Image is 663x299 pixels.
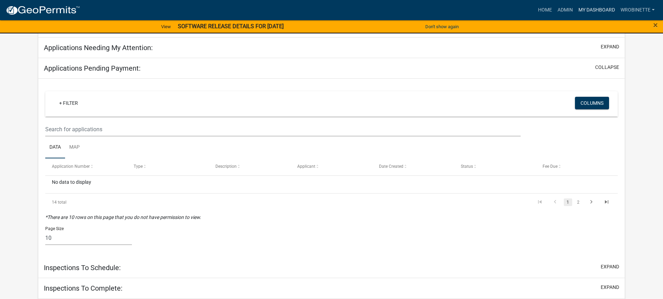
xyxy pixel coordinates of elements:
span: Status [461,164,473,169]
h5: Applications Pending Payment: [44,64,141,72]
datatable-header-cell: Application Number [45,158,127,175]
button: expand [601,284,619,291]
button: expand [601,43,619,50]
div: collapse [38,79,625,258]
span: Applicant [297,164,315,169]
datatable-header-cell: Fee Due [536,158,617,175]
a: View [158,21,174,32]
span: Type [134,164,143,169]
datatable-header-cell: Type [127,158,209,175]
a: Home [535,3,555,17]
span: Date Created [379,164,403,169]
a: Map [65,136,84,159]
a: Admin [555,3,576,17]
button: Close [653,21,658,29]
h5: Applications Needing My Attention: [44,44,153,52]
h5: Inspections To Schedule: [44,263,121,272]
datatable-header-cell: Status [454,158,536,175]
button: Columns [575,97,609,109]
button: expand [601,263,619,270]
a: Data [45,136,65,159]
div: No data to display [45,176,618,193]
span: × [653,20,658,30]
a: + Filter [54,97,84,109]
a: go to last page [600,198,613,206]
li: page 2 [573,196,584,208]
span: Description [215,164,237,169]
datatable-header-cell: Description [209,158,291,175]
li: page 1 [563,196,573,208]
datatable-header-cell: Date Created [372,158,454,175]
a: My Dashboard [576,3,618,17]
span: Application Number [52,164,90,169]
button: collapse [595,64,619,71]
input: Search for applications [45,122,520,136]
strong: SOFTWARE RELEASE DETAILS FOR [DATE] [178,23,284,30]
a: 1 [564,198,572,206]
span: Fee Due [543,164,558,169]
a: 2 [574,198,583,206]
a: go to previous page [548,198,562,206]
a: go to first page [533,198,546,206]
a: go to next page [585,198,598,206]
div: 14 total [45,194,158,211]
a: wrobinette [618,3,657,17]
button: Don't show again [423,21,461,32]
h5: Inspections To Complete: [44,284,123,292]
i: *There are 10 rows on this page that you do not have permission to view. [45,214,201,220]
datatable-header-cell: Applicant [291,158,372,175]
